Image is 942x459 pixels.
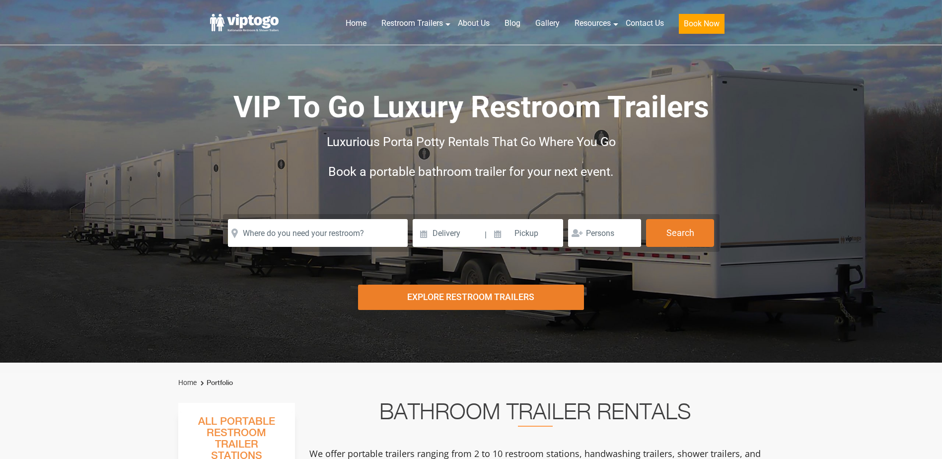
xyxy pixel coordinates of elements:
a: Resources [567,12,618,34]
input: Persons [568,219,641,247]
li: Portfolio [198,377,233,389]
span: | [485,219,487,251]
a: Gallery [528,12,567,34]
a: Contact Us [618,12,671,34]
span: VIP To Go Luxury Restroom Trailers [233,89,709,125]
a: Blog [497,12,528,34]
h2: Bathroom Trailer Rentals [308,403,762,427]
button: Search [646,219,714,247]
span: Book a portable bathroom trailer for your next event. [328,164,614,179]
a: Home [178,379,197,386]
input: Delivery [413,219,484,247]
a: Book Now [671,12,732,40]
input: Pickup [488,219,564,247]
a: About Us [450,12,497,34]
a: Home [338,12,374,34]
div: Explore Restroom Trailers [358,285,584,310]
input: Where do you need your restroom? [228,219,408,247]
span: Luxurious Porta Potty Rentals That Go Where You Go [327,135,616,149]
button: Book Now [679,14,725,34]
a: Restroom Trailers [374,12,450,34]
